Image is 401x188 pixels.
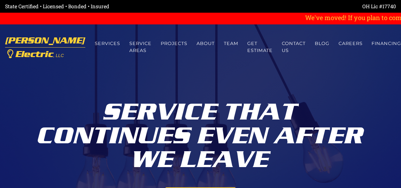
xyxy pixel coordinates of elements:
a: Service Areas [125,35,156,59]
a: Careers [334,35,367,52]
a: About [192,35,219,52]
div: State Certified • Licensed • Bonded • Insured [5,3,201,10]
div: OH Lic #17740 [201,3,396,10]
a: Blog [310,35,334,52]
a: Team [219,35,243,52]
a: [PERSON_NAME] Electric, LLC [5,32,85,62]
div: Service That Continues Even After We Leave [25,95,377,172]
a: Contact us [277,35,310,59]
span: , LLC [53,53,64,58]
a: Get estimate [243,35,277,59]
a: Projects [156,35,192,52]
a: Services [90,35,125,52]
